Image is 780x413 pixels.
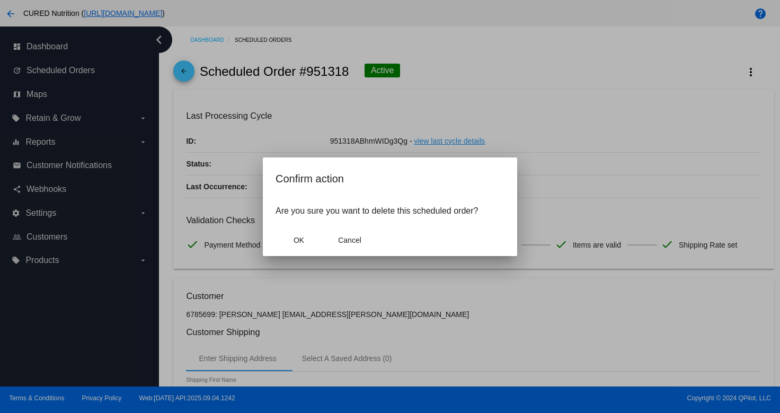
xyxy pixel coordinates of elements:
[326,231,373,250] button: Close dialog
[294,236,304,244] span: OK
[276,206,504,216] p: Are you sure you want to delete this scheduled order?
[276,170,504,187] h2: Confirm action
[276,231,322,250] button: Close dialog
[338,236,361,244] span: Cancel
